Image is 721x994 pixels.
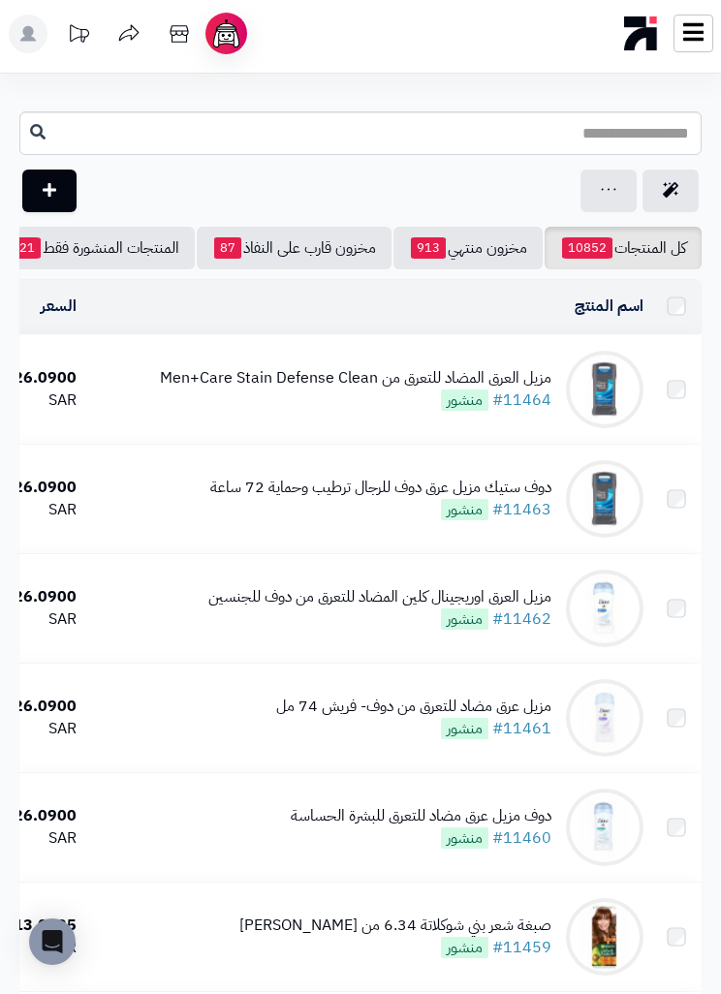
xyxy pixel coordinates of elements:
img: دوف مزيل عرق مضاد للتعرق للبشرة الحساسة [566,789,643,866]
div: SAR [4,389,77,412]
div: SAR [4,827,77,850]
img: مزيل عرق مضاد للتعرق من دوف- فريش 74 مل [566,679,643,757]
a: السعر [41,295,77,318]
a: كل المنتجات10852 [545,227,702,269]
div: SAR [4,718,77,740]
img: صبغة شعر بني شوكلاتة 6.34 من غارنييه كولر ناتشورالز [566,898,643,976]
div: مزيل العرق اوريجينال كلين المضاد للتعرق من دوف للجنسين [208,586,551,608]
a: اسم المنتج [575,295,643,318]
a: مخزون منتهي913 [393,227,543,269]
a: #11464 [492,388,551,412]
span: 87 [214,237,241,259]
div: مزيل عرق مضاد للتعرق من دوف- فريش 74 مل [276,696,551,718]
div: 26.0900 [4,477,77,499]
img: مزيل العرق المضاد للتعرق من Men+Care Stain Defense Clean [566,351,643,428]
div: دوف مزيل عرق مضاد للتعرق للبشرة الحساسة [291,805,551,827]
div: دوف ستيك مزيل عرق دوف للرجال ترطيب وحماية 72 ساعة [210,477,551,499]
a: تحديثات المنصة [54,15,103,58]
img: دوف ستيك مزيل عرق دوف للرجال ترطيب وحماية 72 ساعة [566,460,643,538]
div: SAR [4,499,77,521]
a: #11459 [492,936,551,959]
span: منشور [441,827,488,849]
div: 26.0900 [4,367,77,389]
span: 913 [411,237,446,259]
span: منشور [441,499,488,520]
a: #11461 [492,717,551,740]
span: منشور [441,718,488,739]
span: 10852 [562,237,612,259]
div: 26.0900 [4,696,77,718]
img: logo-mobile.png [624,12,658,55]
a: مخزون قارب على النفاذ87 [197,227,392,269]
span: منشور [441,608,488,630]
img: ai-face.png [209,16,243,50]
div: 26.0900 [4,586,77,608]
div: مزيل العرق المضاد للتعرق من Men+Care Stain Defense Clean [160,367,551,389]
a: #11463 [492,498,551,521]
div: صبغة شعر بني شوكلاتة 6.34 من [PERSON_NAME] [239,915,551,937]
div: Open Intercom Messenger [29,918,76,965]
span: منشور [441,389,488,411]
div: 13.0435 [4,915,77,937]
img: مزيل العرق اوريجينال كلين المضاد للتعرق من دوف للجنسين [566,570,643,647]
span: منشور [441,937,488,958]
a: #11460 [492,826,551,850]
a: #11462 [492,607,551,631]
div: SAR [4,608,77,631]
div: 26.0900 [4,805,77,827]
